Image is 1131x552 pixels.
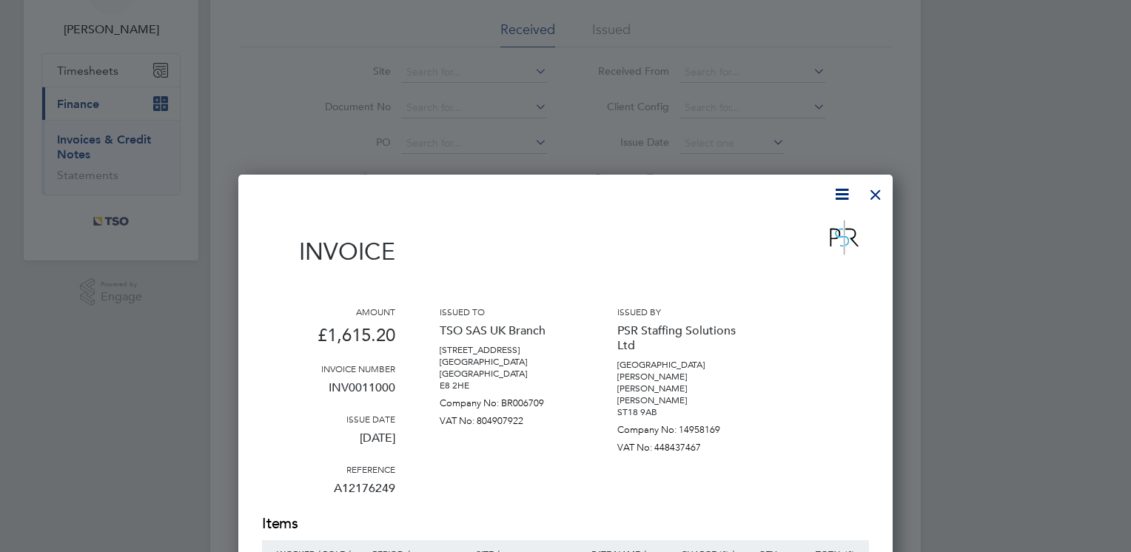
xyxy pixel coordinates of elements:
[262,306,395,317] h3: Amount
[262,374,395,413] p: INV0011000
[820,215,869,260] img: psrsolutions-logo-remittance.png
[440,317,573,344] p: TSO SAS UK Branch
[617,406,751,418] p: ST18 9AB
[262,514,869,534] h2: Items
[262,317,395,363] p: £1,615.20
[440,306,573,317] h3: Issued to
[262,425,395,463] p: [DATE]
[617,359,751,383] p: [GEOGRAPHIC_DATA][PERSON_NAME]
[617,317,751,359] p: PSR Staffing Solutions Ltd
[440,368,573,380] p: [GEOGRAPHIC_DATA]
[262,363,395,374] h3: Invoice number
[262,475,395,514] p: A12176249
[262,238,395,266] h1: Invoice
[617,306,751,317] h3: Issued by
[617,394,751,406] p: [PERSON_NAME]
[262,463,395,475] h3: Reference
[440,380,573,391] p: E8 2HE
[440,356,573,368] p: [GEOGRAPHIC_DATA]
[262,413,395,425] h3: Issue date
[617,418,751,436] p: Company No: 14958169
[617,436,751,454] p: VAT No: 448437467
[440,409,573,427] p: VAT No: 804907922
[440,391,573,409] p: Company No: BR006709
[617,383,751,394] p: [PERSON_NAME]
[440,344,573,356] p: [STREET_ADDRESS]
